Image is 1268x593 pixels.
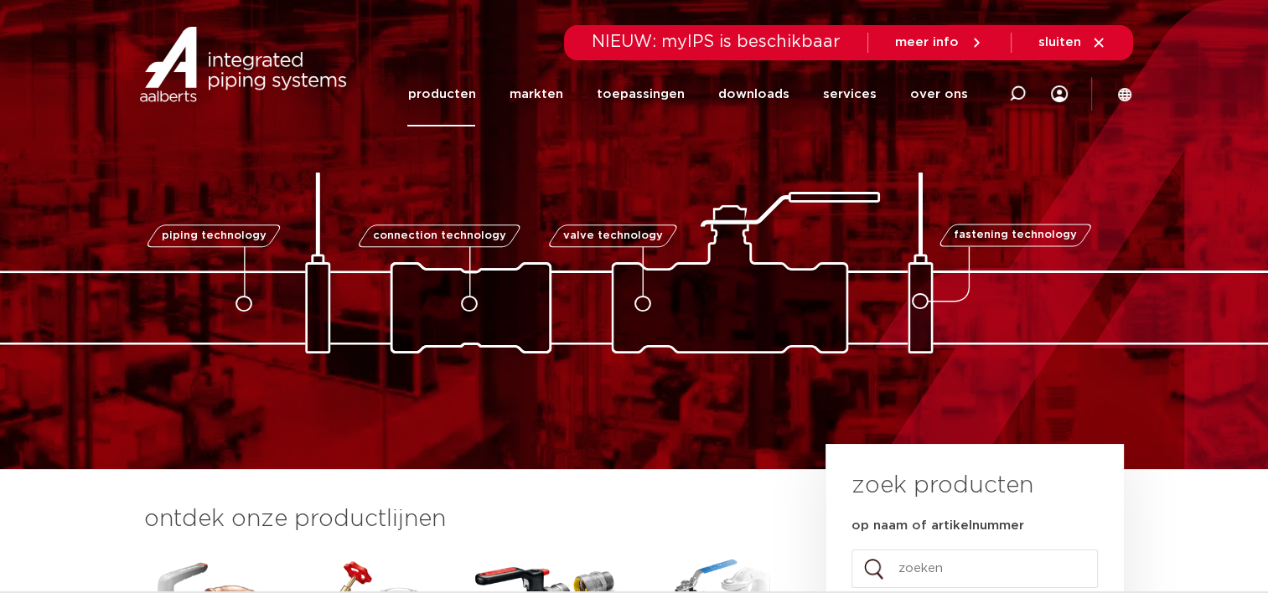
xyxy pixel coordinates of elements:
span: valve technology [563,230,663,241]
span: fastening technology [954,230,1077,241]
a: over ons [909,62,967,126]
a: producten [407,62,475,126]
a: meer info [895,35,984,50]
a: downloads [717,62,789,126]
span: piping technology [162,230,267,241]
h3: zoek producten [851,469,1033,503]
a: services [822,62,876,126]
span: NIEUW: myIPS is beschikbaar [592,34,841,50]
h3: ontdek onze productlijnen [144,503,769,536]
a: markten [509,62,562,126]
a: toepassingen [596,62,684,126]
a: sluiten [1038,35,1106,50]
span: sluiten [1038,36,1081,49]
nav: Menu [407,62,967,126]
input: zoeken [851,549,1098,588]
label: op naam of artikelnummer [851,518,1024,534]
span: meer info [895,36,959,49]
span: connection technology [372,230,505,241]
